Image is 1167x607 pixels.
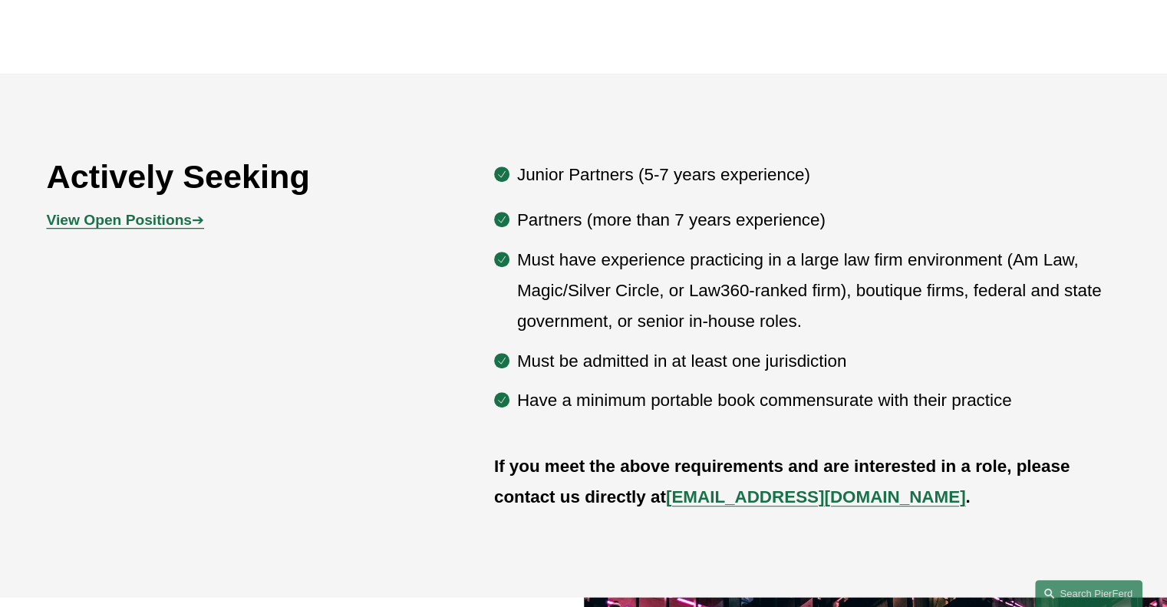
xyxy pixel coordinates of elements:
[47,212,204,228] a: View Open Positions➔
[517,205,1121,236] p: Partners (more than 7 years experience)
[517,160,1121,190] p: Junior Partners (5-7 years experience)
[47,212,204,228] span: ➔
[494,457,1075,506] strong: If you meet the above requirements and are interested in a role, please contact us directly at
[666,487,966,506] a: [EMAIL_ADDRESS][DOMAIN_NAME]
[517,385,1121,416] p: Have a minimum portable book commensurate with their practice
[47,212,192,228] strong: View Open Positions
[1035,580,1142,607] a: Search this site
[47,157,405,196] h2: Actively Seeking
[517,346,1121,377] p: Must be admitted in at least one jurisdiction
[965,487,970,506] strong: .
[517,245,1121,338] p: Must have experience practicing in a large law firm environment (Am Law, Magic/Silver Circle, or ...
